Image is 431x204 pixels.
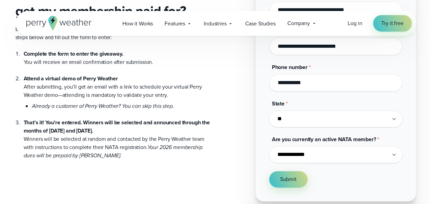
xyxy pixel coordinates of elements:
strong: That’s it! You’re entered. Winners will be selected and announced through the months of [DATE] an... [24,118,210,135]
span: How it Works [122,20,153,28]
a: How it Works [117,16,159,31]
a: Log in [348,19,362,27]
li: After submitting, you’ll get an email with a link to schedule your virtual Perry Weather demo—att... [24,66,210,110]
span: Company [287,19,310,27]
span: Industries [204,20,227,28]
li: You will receive an email confirmation after submission. [24,50,210,66]
span: Try it free [381,19,403,27]
span: Submit [280,175,297,183]
a: Case Studies [239,16,281,31]
li: Winners will be selected at random and contacted by the Perry Weather team with instructions to c... [24,110,210,160]
strong: Complete the form to enter the giveaway. [24,50,123,58]
span: State [272,100,285,107]
a: Try it free [373,15,411,32]
em: Your 2026 membership dues will be prepaid by [PERSON_NAME]. [24,143,203,159]
strong: Attend a virtual demo of Perry Weather [24,75,118,82]
span: Are you currently an active NATA member? [272,135,376,143]
em: Already a customer of Perry Weather? You can skip this step. [32,102,174,110]
span: Phone number [272,63,308,71]
span: Features [165,20,185,28]
span: Case Studies [245,20,275,28]
button: Submit [269,171,308,188]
